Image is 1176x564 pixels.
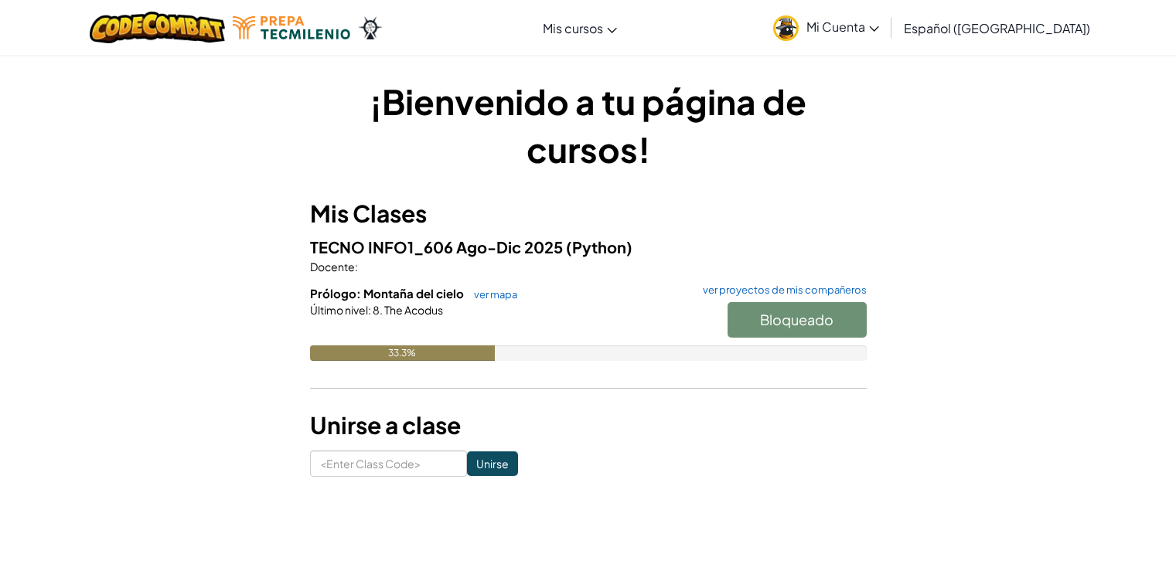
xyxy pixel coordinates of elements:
span: Prólogo: Montaña del cielo [310,286,466,301]
h1: ¡Bienvenido a tu página de cursos! [310,77,867,173]
span: Mi Cuenta [806,19,879,35]
a: Mis cursos [535,7,625,49]
span: The Acodus [383,303,443,317]
span: Mis cursos [543,20,603,36]
img: CodeCombat logo [90,12,225,43]
span: Docente [310,260,355,274]
span: : [368,303,371,317]
a: ver mapa [466,288,517,301]
a: ver proyectos de mis compañeros [695,285,867,295]
img: avatar [773,15,799,41]
span: Último nivel [310,303,368,317]
span: TECNO INFO1_606 Ago-Dic 2025 [310,237,566,257]
h3: Unirse a clase [310,408,867,443]
span: 8. [371,303,383,317]
a: Español ([GEOGRAPHIC_DATA]) [896,7,1098,49]
img: Tecmilenio logo [233,16,350,39]
input: <Enter Class Code> [310,450,467,477]
span: Español ([GEOGRAPHIC_DATA]) [904,20,1090,36]
h3: Mis Clases [310,196,867,231]
img: Ozaria [358,16,383,39]
input: Unirse [467,451,518,476]
div: 33.3% [310,345,496,361]
a: Mi Cuenta [765,3,887,52]
span: (Python) [566,237,632,257]
span: : [355,260,358,274]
